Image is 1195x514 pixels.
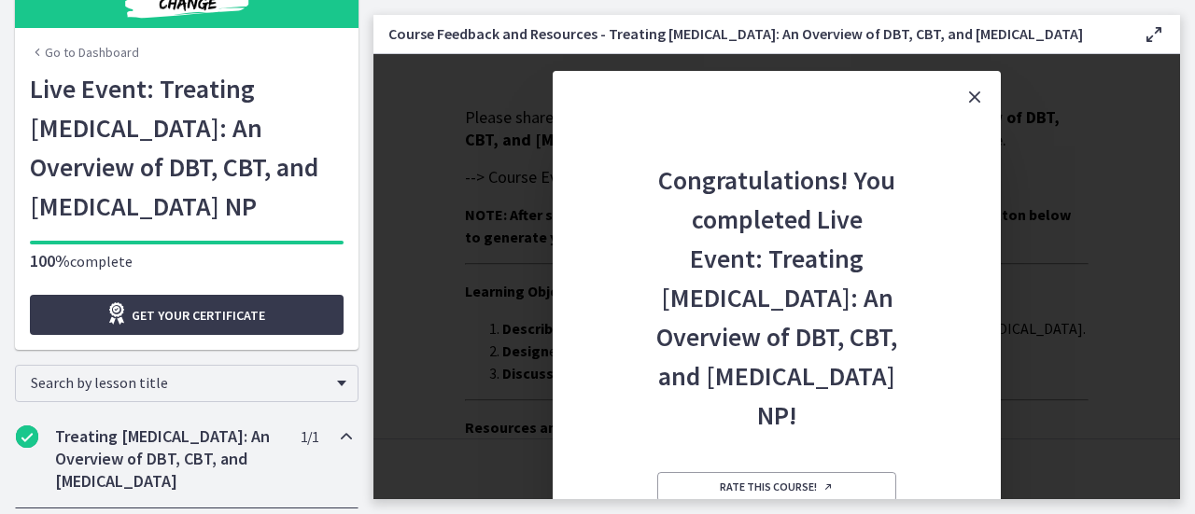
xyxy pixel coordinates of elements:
[105,302,132,325] i: Opens in a new window
[822,481,834,493] i: Opens in a new window
[949,71,1001,123] button: Close
[657,472,896,502] a: Rate this course! Opens in a new window
[30,69,344,226] h1: Live Event: Treating [MEDICAL_DATA]: An Overview of DBT, CBT, and [MEDICAL_DATA] NP
[15,365,358,402] div: Search by lesson title
[16,425,38,448] i: Completed
[654,123,900,435] h2: Congratulations! You completed Live Event: Treating [MEDICAL_DATA]: An Overview of DBT, CBT, and ...
[301,425,318,448] span: 1 / 1
[720,479,834,494] span: Rate this course!
[30,43,139,62] a: Go to Dashboard
[30,250,344,272] p: complete
[55,425,283,493] h2: Treating [MEDICAL_DATA]: An Overview of DBT, CBT, and [MEDICAL_DATA]
[30,250,70,271] span: 100%
[132,304,265,326] span: Get your certificate
[31,373,328,392] span: Search by lesson title
[388,22,1113,45] h3: Course Feedback and Resources - Treating [MEDICAL_DATA]: An Overview of DBT, CBT, and [MEDICAL_DATA]
[30,295,344,335] a: Get your certificate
